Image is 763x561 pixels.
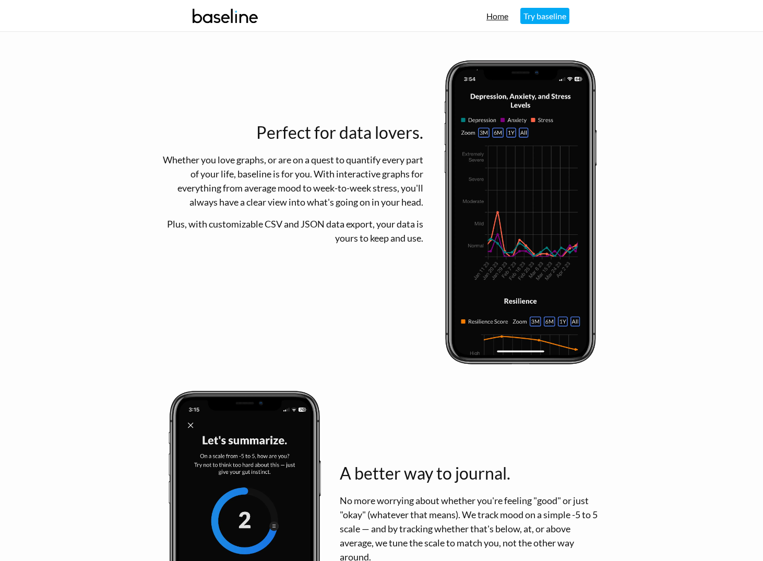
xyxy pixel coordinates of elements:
[188,2,262,30] img: baseline
[162,120,423,145] h1: Perfect for data lovers.
[486,11,508,21] a: Home
[162,217,423,245] p: Plus, with customizable CSV and JSON data export, your data is yours to keep and use.
[439,56,601,369] img: baseline summary screen
[162,153,423,209] p: Whether you love graphs, or are on a quest to quantify every part of your life, baseline is for y...
[520,8,569,24] a: Try baseline
[340,461,601,486] h1: A better way to journal.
